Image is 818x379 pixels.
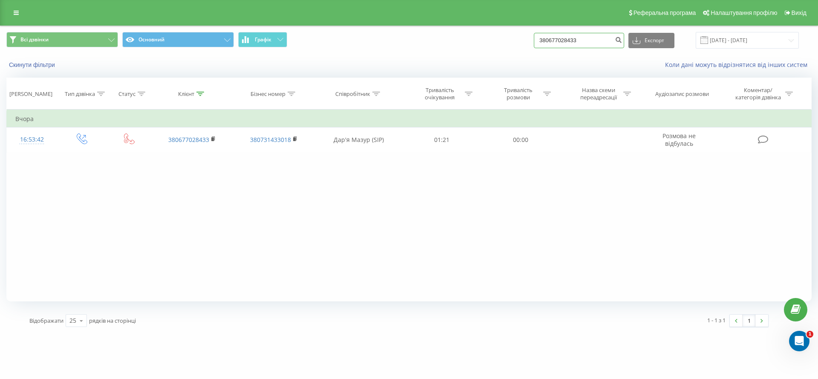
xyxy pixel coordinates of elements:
div: Тип дзвінка [65,90,95,98]
button: Експорт [628,33,674,48]
span: рядків на сторінці [89,317,136,324]
span: Налаштування профілю [711,9,777,16]
div: 16:53:42 [15,131,49,148]
div: Клієнт [178,90,194,98]
a: 380677028433 [168,136,209,144]
div: Бізнес номер [251,90,285,98]
div: Тривалість розмови [495,87,541,101]
iframe: Intercom live chat [789,331,809,351]
div: Співробітник [335,90,370,98]
span: Графік [255,37,271,43]
span: Відображати [29,317,63,324]
button: Графік [238,32,287,47]
div: 1 - 1 з 1 [707,316,726,324]
button: Всі дзвінки [6,32,118,47]
td: 01:21 [403,127,481,152]
a: 1 [743,315,755,327]
span: Реферальна програма [634,9,696,16]
td: 00:00 [481,127,559,152]
input: Пошук за номером [534,33,624,48]
span: Вихід [792,9,806,16]
a: Коли дані можуть відрізнятися вiд інших систем [665,61,812,69]
button: Основний [122,32,234,47]
span: Розмова не відбулась [662,132,696,148]
button: Скинути фільтри [6,61,59,69]
td: Дар'я Мазур (SIP) [314,127,403,152]
div: Тривалість очікування [417,87,463,101]
span: Всі дзвінки [20,36,49,43]
td: Вчора [7,110,812,127]
div: Назва схеми переадресації [576,87,621,101]
div: 25 [69,316,76,325]
div: [PERSON_NAME] [9,90,52,98]
span: 1 [806,331,813,338]
div: Коментар/категорія дзвінка [733,87,783,101]
div: Аудіозапис розмови [655,90,709,98]
div: Статус [118,90,135,98]
a: 380731433018 [250,136,291,144]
